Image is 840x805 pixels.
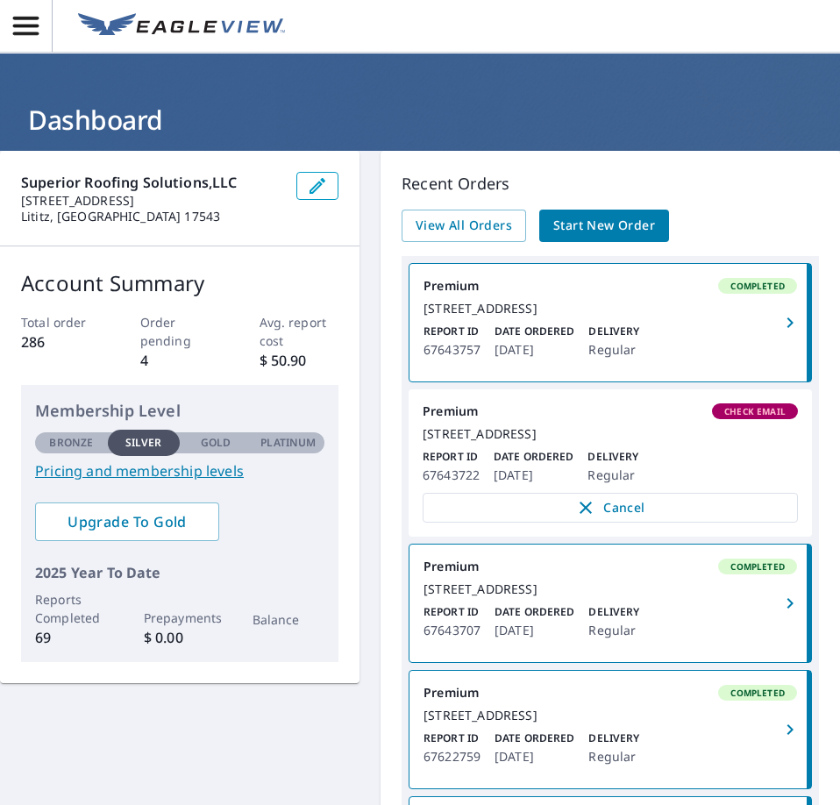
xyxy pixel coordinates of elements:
button: Cancel [423,493,798,523]
p: Delivery [588,324,639,339]
p: Regular [588,746,639,767]
p: Delivery [588,730,639,746]
h1: Dashboard [21,102,819,138]
a: PremiumCompleted[STREET_ADDRESS]Report ID67643707Date Ordered[DATE]DeliveryRegular [409,545,811,662]
a: EV Logo [68,3,295,50]
p: Date Ordered [495,730,574,746]
div: Premium [424,559,797,574]
p: Prepayments [144,609,217,627]
p: [DATE] [495,746,574,767]
p: [DATE] [495,339,574,360]
p: 67643707 [424,620,481,641]
span: Upgrade To Gold [49,512,205,531]
span: Check Email [714,405,796,417]
p: [DATE] [494,465,573,486]
a: Start New Order [539,210,669,242]
span: Start New Order [553,215,655,237]
p: 286 [21,331,101,353]
span: Completed [720,560,795,573]
div: [STREET_ADDRESS] [423,426,798,442]
div: [STREET_ADDRESS] [424,301,797,317]
span: Completed [720,687,795,699]
a: PremiumCompleted[STREET_ADDRESS]Report ID67643757Date Ordered[DATE]DeliveryRegular [409,264,811,381]
p: 69 [35,627,108,648]
span: Completed [720,280,795,292]
p: Delivery [588,604,639,620]
p: [DATE] [495,620,574,641]
p: $ 50.90 [260,350,339,371]
p: Membership Level [35,399,324,423]
a: PremiumCheck Email[STREET_ADDRESS]Report ID67643722Date Ordered[DATE]DeliveryRegularCancel [409,389,812,537]
a: Pricing and membership levels [35,460,324,481]
p: Balance [253,610,325,629]
a: Upgrade To Gold [35,502,219,541]
div: Premium [423,403,798,419]
p: Date Ordered [495,604,574,620]
p: $ 0.00 [144,627,217,648]
p: 67622759 [424,746,481,767]
p: Report ID [424,324,481,339]
a: PremiumCompleted[STREET_ADDRESS]Report ID67622759Date Ordered[DATE]DeliveryRegular [409,671,811,788]
p: Regular [587,465,638,486]
p: Report ID [424,730,481,746]
p: Total order [21,313,101,331]
a: View All Orders [402,210,526,242]
p: Delivery [587,449,638,465]
span: View All Orders [416,215,512,237]
p: Date Ordered [494,449,573,465]
p: Reports Completed [35,590,108,627]
p: Date Ordered [495,324,574,339]
p: Superior Roofing Solutions,LLC [21,172,282,193]
p: [STREET_ADDRESS] [21,193,282,209]
p: Platinum [260,435,316,451]
p: Account Summary [21,267,338,299]
p: Bronze [49,435,93,451]
p: Report ID [423,449,480,465]
img: EV Logo [78,13,285,39]
p: 67643757 [424,339,481,360]
p: Order pending [140,313,220,350]
p: Regular [588,620,639,641]
p: Recent Orders [402,172,819,196]
p: Silver [125,435,162,451]
p: 2025 Year To Date [35,562,324,583]
p: Gold [201,435,231,451]
div: Premium [424,278,797,294]
div: [STREET_ADDRESS] [424,581,797,597]
p: Report ID [424,604,481,620]
p: Lititz, [GEOGRAPHIC_DATA] 17543 [21,209,282,224]
p: 67643722 [423,465,480,486]
p: 4 [140,350,220,371]
div: [STREET_ADDRESS] [424,708,797,723]
p: Avg. report cost [260,313,339,350]
div: Premium [424,685,797,701]
p: Regular [588,339,639,360]
span: Cancel [441,497,779,518]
